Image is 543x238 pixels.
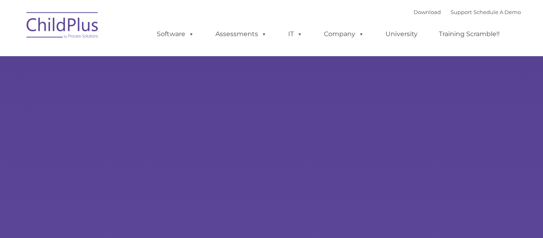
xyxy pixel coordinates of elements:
a: Schedule A Demo [473,9,521,15]
img: ChildPlus by Procare Solutions [23,6,103,47]
a: Company [316,26,372,42]
a: Training Scramble!! [431,26,508,42]
a: Software [149,26,202,42]
a: Support [451,9,472,15]
a: University [377,26,426,42]
a: Assessments [207,26,275,42]
font: | [414,9,521,15]
a: Download [414,9,441,15]
a: IT [280,26,311,42]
